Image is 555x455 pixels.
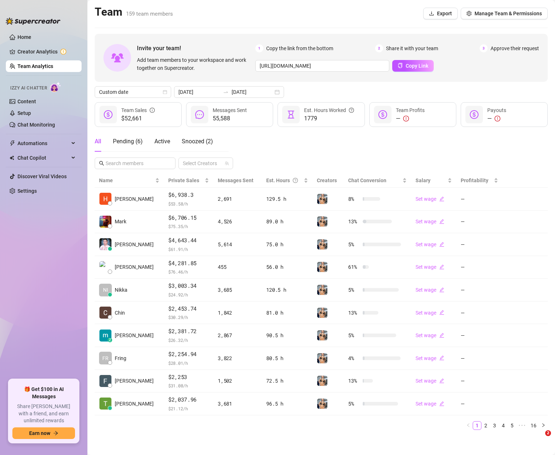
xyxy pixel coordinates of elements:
span: calendar [163,90,167,94]
span: Izzy AI Chatter [10,85,47,92]
img: logo-BBDzfeDw.svg [6,17,60,25]
span: search [99,161,104,166]
span: [PERSON_NAME] [115,331,154,339]
span: arrow-right [53,431,58,436]
span: Profitability [461,177,488,183]
a: Home [17,34,31,40]
span: edit [439,333,444,338]
span: Mark [115,217,126,225]
a: Content [17,99,36,104]
span: $2,037.96 [168,395,209,404]
span: $6,938.3 [168,191,209,199]
a: Setup [17,110,31,116]
img: Veronica [317,353,327,363]
a: Chat Monitoring [17,122,55,128]
input: Start date [178,88,220,96]
span: 🎁 Get $100 in AI Messages [12,386,75,400]
a: 5 [508,422,516,430]
span: team [225,161,229,165]
span: Active [154,138,170,145]
span: dollar-circle [378,110,387,119]
img: Veronica [317,194,327,204]
td: — [456,324,503,347]
a: Discover Viral Videos [17,173,67,179]
span: $52,661 [121,114,155,123]
span: $ 75.35 /h [168,223,209,230]
span: $2,254.94 [168,350,209,359]
div: 3,822 [218,354,257,362]
a: Team Analytics [17,63,53,69]
td: — [456,347,503,370]
input: Search members [106,159,165,167]
span: Name [99,176,154,184]
span: $ 24.92 /h [168,291,209,298]
button: left [464,421,473,430]
td: — [456,256,503,279]
img: AI Chatter [50,82,61,92]
span: $ 53.58 /h [168,200,209,207]
span: question-circle [293,176,298,184]
span: [PERSON_NAME] [115,240,154,248]
span: [PERSON_NAME] [115,400,154,408]
div: Team Sales [121,106,155,114]
img: Veronica [317,285,327,295]
a: Set wageedit [416,196,444,202]
span: $4,281.85 [168,259,209,268]
button: right [539,421,548,430]
span: Invite your team! [137,44,255,53]
span: edit [439,196,444,201]
span: 13 % [348,217,360,225]
li: 16 [528,421,539,430]
span: Chat Copilot [17,152,69,164]
span: 4 % [348,354,360,362]
span: Copy Link [406,63,428,69]
button: Manage Team & Permissions [461,8,548,19]
h2: Team [95,5,173,19]
img: JC Esteban Labi [99,238,111,250]
td: — [456,302,503,324]
img: mia maria [99,330,111,342]
span: 1779 [304,114,354,123]
span: edit [439,378,444,383]
span: 5 % [348,286,360,294]
a: Set wageedit [416,332,444,338]
span: ••• [516,421,528,430]
div: 1,842 [218,309,257,317]
span: $6,706.15 [168,213,209,222]
span: to [223,89,229,95]
span: thunderbolt [9,140,15,146]
div: — [396,114,425,123]
span: 5 % [348,400,360,408]
li: 3 [490,421,499,430]
span: 13 % [348,377,360,385]
span: Fring [115,354,126,362]
span: FR [102,354,109,362]
span: $3,003.34 [168,282,209,290]
span: Team Profits [396,107,425,113]
div: 3,681 [218,400,257,408]
a: 16 [528,422,539,430]
span: exclamation-circle [495,116,500,121]
span: $ 61.91 /h [168,246,209,253]
div: 90.5 h [266,331,308,339]
div: 81.0 h [266,309,308,317]
span: $ 21.12 /h [168,405,209,412]
div: Est. Hours Worked [304,106,354,114]
li: 2 [481,421,490,430]
li: Next Page [539,421,548,430]
div: 129.5 h [266,195,308,203]
span: 5 % [348,331,360,339]
span: [PERSON_NAME] [115,377,154,385]
span: hourglass [287,110,295,119]
span: Share it with your team [386,44,438,52]
div: Pending ( 6 ) [113,137,143,146]
span: [PERSON_NAME] [115,263,154,271]
span: 13 % [348,309,360,317]
img: Veronica [317,330,327,340]
a: Set wageedit [416,242,444,247]
a: 4 [499,422,507,430]
span: 55,588 [213,114,247,123]
span: dollar-circle [470,110,479,119]
div: Est. Hours [266,176,302,184]
div: — [487,114,506,123]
